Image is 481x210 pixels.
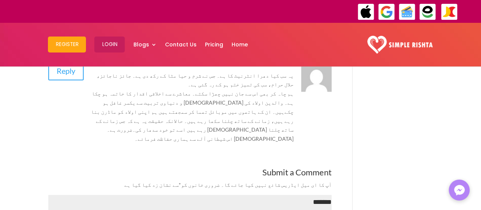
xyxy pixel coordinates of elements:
[301,61,332,92] img: عبدالباسط
[419,3,436,21] img: EasyPaisa-icon
[262,167,332,177] span: Submit a Comment
[48,61,84,80] a: جواب برائے عبدالباسط
[205,25,223,64] a: Pricing
[48,25,86,64] a: Register
[165,25,196,64] a: Contact Us
[221,181,332,188] span: آپ کا ای میل ایڈریس شائع نہیں کیا جائے گا۔
[357,3,375,21] img: ApplePay-icon
[48,37,86,52] button: Register
[441,3,458,21] img: JazzCash-icon
[94,37,125,52] button: Login
[231,25,248,64] a: Home
[452,183,467,198] img: Messenger
[124,181,220,188] span: ضروری خانوں کو سے نشان زد کیا گیا ہے
[378,3,395,21] img: GooglePay-icon
[90,71,294,143] p: یہ سب کیا دھرا انٹرنیٹ کا ہے۔ جس نے شرم و حیا مٹا کے رکھ دی ہے۔ جائز ناجائز، حلال حرام، سب کی تمی...
[94,25,125,64] a: Login
[398,3,416,21] img: Credit Cards
[133,25,156,64] a: Blogs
